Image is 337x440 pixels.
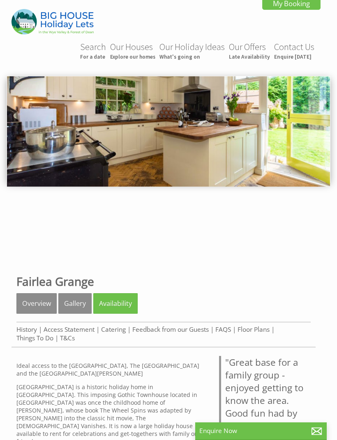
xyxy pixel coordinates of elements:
[60,334,75,342] a: T&Cs
[110,41,155,60] a: Our HousesExplore our homes
[110,53,155,60] small: Explore our homes
[5,204,332,265] iframe: Customer reviews powered by Trustpilot
[101,325,126,334] a: Catering
[199,426,323,435] p: Enquire Now
[238,325,270,334] a: Floor Plans
[80,53,106,60] small: For a date
[16,325,37,334] a: History
[16,334,53,342] a: Things To Do
[274,53,314,60] small: Enquire [DATE]
[16,274,94,289] a: Fairlea Grange
[274,41,314,60] a: Contact UsEnquire [DATE]
[132,325,209,334] a: Feedback from our Guests
[159,41,225,60] a: Our Holiday IdeasWhat's going on
[44,325,95,334] a: Access Statement
[229,53,270,60] small: Late Availability
[16,362,209,377] p: Ideal access to the [GEOGRAPHIC_DATA], The [GEOGRAPHIC_DATA] and the [GEOGRAPHIC_DATA][PERSON_NAME]
[229,41,270,60] a: Our OffersLate Availability
[80,41,106,60] a: SearchFor a date
[58,293,92,314] a: Gallery
[215,325,231,334] a: FAQS
[93,293,138,314] a: Availability
[159,53,225,60] small: What's going on
[12,9,94,34] img: Big House Holiday Lets
[16,293,57,314] a: Overview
